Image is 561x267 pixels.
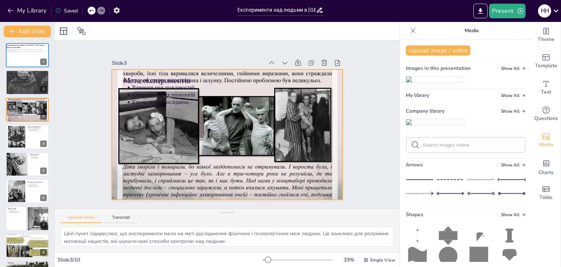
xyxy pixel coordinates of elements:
p: Етичні норми досліджень [9,103,47,105]
div: 3 [40,113,47,120]
span: Table [539,193,553,202]
div: Add a table [531,180,561,206]
span: Text [541,88,551,96]
div: Slide 3 [112,60,264,67]
img: ceb529eb-1bbc-49d2-8712-7535a3e3f4e9.jpeg [406,76,464,82]
div: Add ready made slides [531,48,561,75]
div: Add charts and graphs [531,154,561,180]
div: 33 % [340,256,358,263]
p: Права людини [31,155,47,156]
div: 2 [6,70,49,94]
div: 6 [6,179,49,203]
p: Вступ до теми [7,71,73,74]
div: 4 [6,125,49,149]
p: Етичні норми досліджень [132,98,331,106]
p: Захист прав людини [9,265,47,266]
button: Speaker Notes [61,215,102,223]
textarea: Цей пункт підкреслює, що експерименти мали на меті дослідження фізичних і психологічних меж людин... [61,226,394,247]
strong: Експерименти над людьми в [GEOGRAPHIC_DATA] під час Другої світової війни [7,45,45,49]
span: Position [77,27,86,35]
span: Charts [538,169,554,177]
p: Дотримання етичних стандартів [21,234,53,235]
span: Single View [370,257,395,263]
div: Layout [58,25,69,37]
div: 1 [6,43,49,67]
div: 8 [6,234,49,258]
button: Add slide [4,26,51,37]
div: Slide 3 / 10 [58,256,263,263]
p: Жахливі наслідки [29,183,47,185]
p: Глибокий слід в історії [9,263,47,265]
p: Жорстокі медичні процедури [29,128,47,129]
div: 3 [6,98,49,122]
p: Відомі експерименти [27,126,47,128]
button: H H [538,4,551,18]
p: Важливість пам'яті про ці події [8,80,69,82]
span: Media [539,141,553,149]
p: Тести на витривалість [29,129,47,130]
span: Show all [501,109,526,114]
p: Мета експериментів [8,99,47,101]
p: Вплив холоду та хвороб [29,130,47,132]
div: 6 [40,195,47,201]
p: Дослідження охоплювали різні сфери [8,76,69,78]
p: Media [419,22,524,40]
div: Add images, graphics, shapes or video [531,127,561,154]
input: Search images online [423,142,520,148]
div: Saved [55,7,78,14]
p: Мета експериментів [123,75,331,86]
div: Add text boxes [531,75,561,101]
span: Images in this presentation [406,65,470,72]
input: Insert title [237,5,316,15]
p: Захист прав людини [9,210,36,212]
p: Висновок [8,262,47,264]
div: Get real-time input from your audience [531,101,561,127]
p: Вивчення меж можливостей [132,84,331,91]
div: Change the overall theme [531,22,561,48]
p: Уроки для сучасних вчених [21,236,53,237]
p: Етичні питання [30,153,47,155]
span: Company library [406,108,444,114]
p: Навчання нових поколінь [9,212,36,213]
span: Show all [501,212,526,217]
span: Template [535,62,557,70]
span: Show all [501,93,526,98]
p: Уроки історії [8,207,36,210]
button: Upload image / video [406,45,470,56]
p: Створення нових технологій [9,102,47,103]
p: Уроки з історії [9,209,36,211]
span: Show all [501,162,526,168]
p: Приклад для майбутнього [29,186,47,188]
div: 2 [40,86,47,93]
div: 5 [40,168,47,174]
p: Наслідки експериментів [27,181,47,183]
img: ceb529eb-1bbc-49d2-8712-7535a3e3f4e9.jpeg [406,119,464,125]
p: Недовіра до науки [29,185,47,186]
div: 5 [6,152,49,176]
button: Present [489,4,526,18]
p: Презентація висвітлює жахливі експерименти, які проводилися над людьми в [GEOGRAPHIC_DATA] під ча... [7,49,49,52]
span: Shapes [406,211,423,218]
span: Arrows [406,161,423,168]
span: Questions [534,114,558,123]
p: Етичні питання експериментів [8,78,69,80]
button: My Library [5,5,50,16]
span: My library [406,92,429,99]
button: Export to PowerPoint [473,4,488,18]
span: Show all [501,66,526,71]
p: Створення нових технологій [132,91,331,98]
button: Transcript [105,215,137,223]
p: Вивчення меж можливостей [9,100,47,102]
p: Обізнаність суспільства [21,235,53,236]
div: 8 [40,249,47,256]
span: Theme [538,35,554,44]
p: Згода учасників [31,156,47,158]
div: 7 [6,206,49,230]
div: 1 [40,59,47,65]
div: 4 [40,140,47,147]
div: 7 [40,222,47,229]
p: Етичні стандарти [31,157,47,159]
